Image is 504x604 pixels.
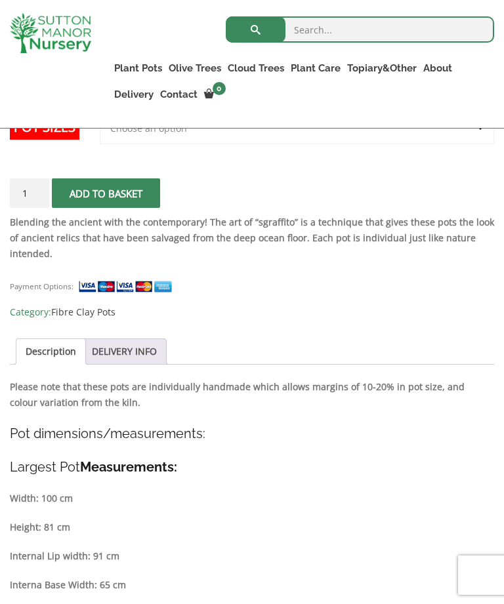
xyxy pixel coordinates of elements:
[26,339,76,364] a: Description
[213,82,226,95] span: 0
[226,16,494,43] input: Search...
[10,304,494,320] span: Category:
[10,216,494,260] strong: Blending the ancient with the contemporary! The art of “sgraffito” is a technique that gives thes...
[52,178,160,208] button: Add to basket
[10,521,70,533] strong: Height: 81 cm
[80,459,177,475] strong: Measurements:
[224,59,287,77] a: Cloud Trees
[157,85,201,104] a: Contact
[78,279,177,293] img: payment supported
[10,281,73,291] small: Payment Options:
[10,380,465,409] strong: Please note that these pots are individually handmade which allows margins of 10-20% in pot size,...
[10,178,49,208] input: Product quantity
[287,59,344,77] a: Plant Care
[10,424,494,444] h4: Pot dimensions/measurements:
[165,59,224,77] a: Olive Trees
[201,85,230,104] a: 0
[111,85,157,104] a: Delivery
[344,59,420,77] a: Topiary&Other
[51,306,115,318] a: Fibre Clay Pots
[10,457,494,477] h4: Largest Pot
[420,59,455,77] a: About
[111,59,165,77] a: Plant Pots
[10,578,126,591] strong: Interna Base Width: 65 cm
[92,339,157,364] a: DELIVERY INFO
[10,492,73,504] strong: Width: 100 cm
[10,550,119,562] strong: Internal Lip width: 91 cm
[10,13,91,53] img: logo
